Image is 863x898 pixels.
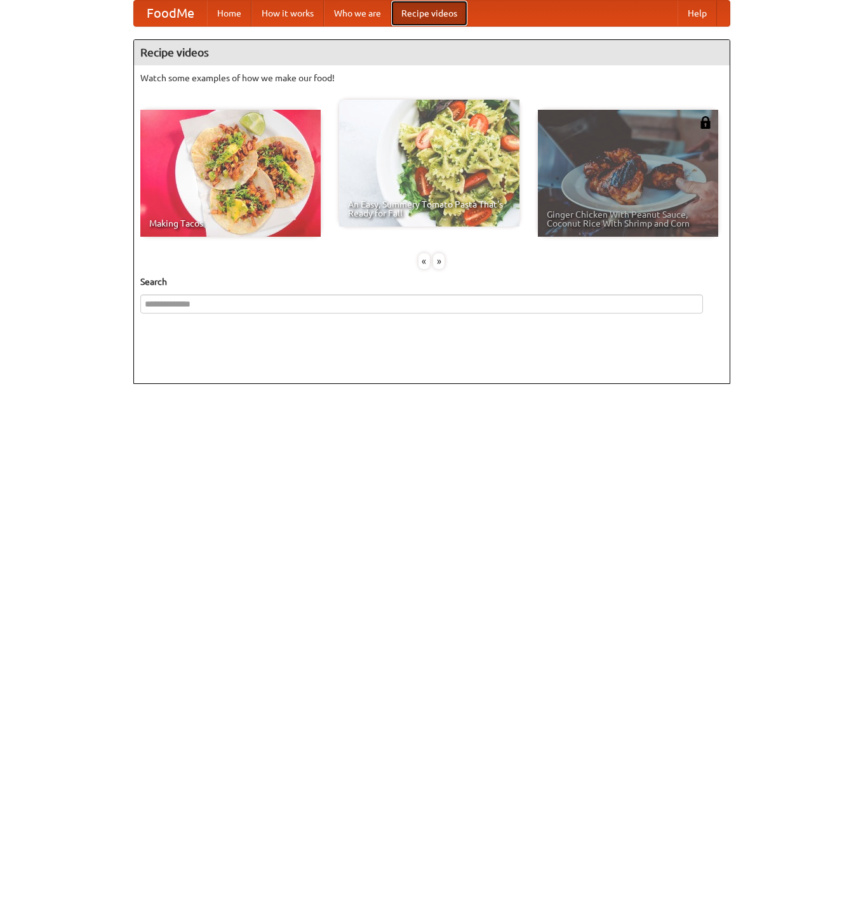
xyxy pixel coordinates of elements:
div: « [418,253,430,269]
h5: Search [140,275,723,288]
p: Watch some examples of how we make our food! [140,72,723,84]
div: » [433,253,445,269]
a: Who we are [324,1,391,26]
a: Recipe videos [391,1,467,26]
span: Making Tacos [149,219,312,228]
a: Home [207,1,251,26]
a: Making Tacos [140,110,321,237]
h4: Recipe videos [134,40,730,65]
a: An Easy, Summery Tomato Pasta That's Ready for Fall [339,100,519,227]
span: An Easy, Summery Tomato Pasta That's Ready for Fall [348,200,511,218]
a: FoodMe [134,1,207,26]
a: Help [678,1,717,26]
img: 483408.png [699,116,712,129]
a: How it works [251,1,324,26]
